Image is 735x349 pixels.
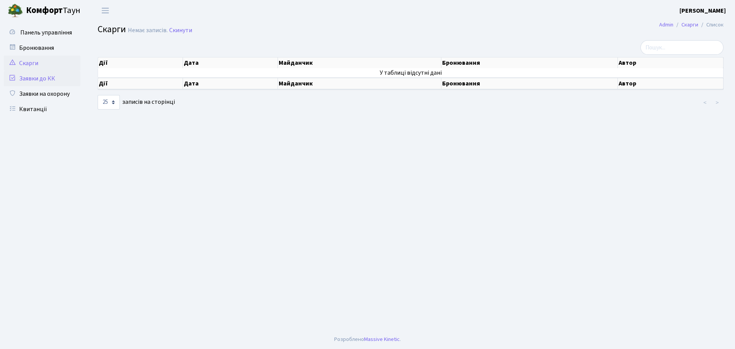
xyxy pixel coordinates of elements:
span: Таун [26,4,80,17]
a: Admin [659,21,673,29]
a: Панель управління [4,25,80,40]
div: Немає записів. [128,27,168,34]
th: Автор [618,57,724,68]
th: Дата [183,78,278,89]
th: Майданчик [278,78,441,89]
th: Бронювання [441,57,618,68]
a: [PERSON_NAME] [679,6,726,15]
a: Бронювання [4,40,80,56]
th: Бронювання [441,78,618,89]
div: Розроблено . [334,335,401,344]
span: Панель управління [20,28,72,37]
nav: breadcrumb [648,17,735,33]
th: Дії [98,57,183,68]
a: Скарги [681,21,698,29]
li: Список [698,21,724,29]
th: Дата [183,57,278,68]
a: Квитанції [4,102,80,117]
b: [PERSON_NAME] [679,7,726,15]
label: записів на сторінці [98,95,175,110]
input: Пошук... [640,40,724,55]
a: Massive Kinetic [364,335,400,343]
a: Скинути [169,27,192,34]
span: Скарги [98,23,126,36]
a: Заявки до КК [4,71,80,86]
button: Переключити навігацію [96,4,115,17]
a: Скарги [4,56,80,71]
img: logo.png [8,3,23,18]
th: Автор [618,78,724,89]
th: Дії [98,78,183,89]
a: Заявки на охорону [4,86,80,102]
td: У таблиці відсутні дані [98,68,724,77]
select: записів на сторінці [98,95,120,110]
b: Комфорт [26,4,63,16]
th: Майданчик [278,57,441,68]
